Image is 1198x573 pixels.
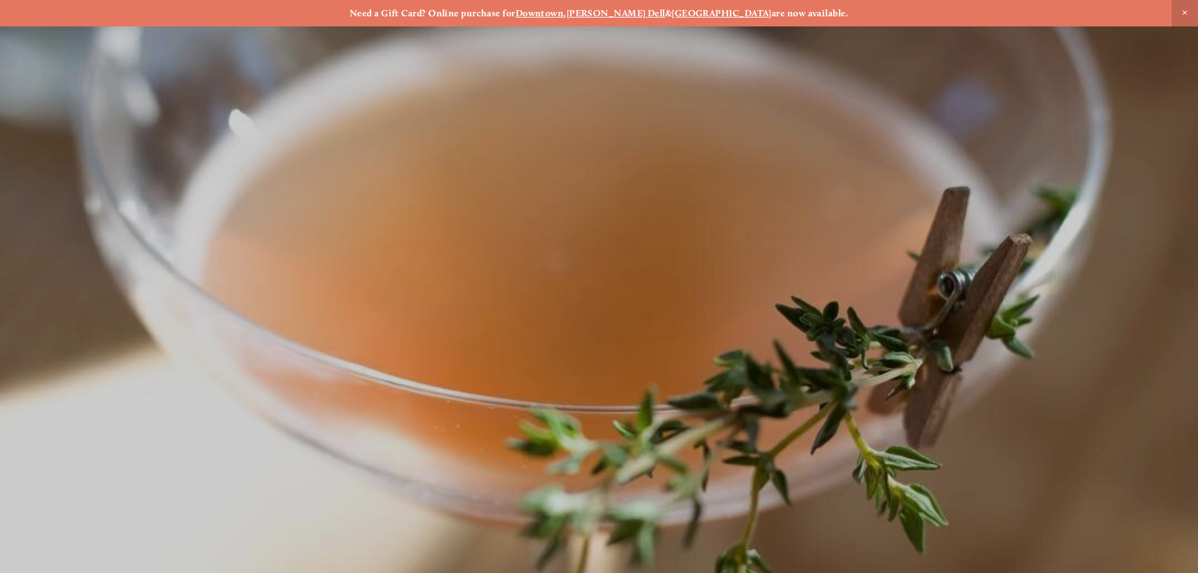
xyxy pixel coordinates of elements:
a: [PERSON_NAME] Dell [567,8,665,19]
strong: are now available. [772,8,848,19]
a: [GEOGRAPHIC_DATA] [672,8,772,19]
a: Downtown [516,8,564,19]
strong: , [563,8,566,19]
strong: Need a Gift Card? Online purchase for [350,8,516,19]
strong: & [665,8,672,19]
